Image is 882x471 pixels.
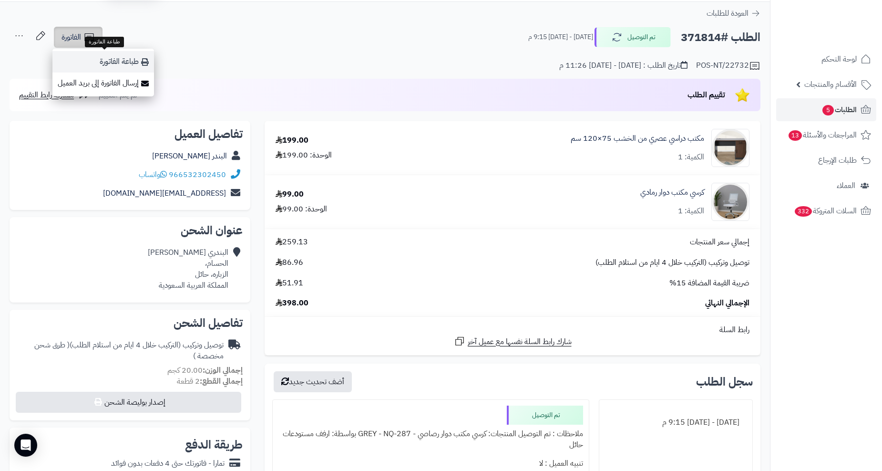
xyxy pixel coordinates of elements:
a: المراجعات والأسئلة13 [776,124,876,147]
span: المراجعات والأسئلة [788,128,857,142]
a: مشاركة رابط التقييم [19,89,90,101]
a: مكتب دراسي عصري من الخشب 75×120 سم [571,133,704,144]
span: 86.96 [276,257,303,268]
span: ( طرق شحن مخصصة ) [34,339,224,362]
a: شارك رابط السلة نفسها مع عميل آخر [454,335,572,347]
a: كرسي مكتب دوار رمادي [640,187,704,198]
span: 259.13 [276,237,308,248]
span: الأقسام والمنتجات [804,78,857,91]
div: الوحدة: 199.00 [276,150,332,161]
img: 1751106397-1-90x90.jpg [712,129,749,167]
h2: عنوان الشحن [17,225,243,236]
small: 20.00 كجم [167,365,243,376]
strong: إجمالي القطع: [200,376,243,387]
span: العملاء [837,179,855,192]
a: لوحة التحكم [776,48,876,71]
span: لوحة التحكم [821,52,857,66]
button: أضف تحديث جديد [274,371,352,392]
div: ملاحظات : تم التوصيل المنتجات: كرسي مكتب دوار رصاصي - GREY - NQ-287 بواسطة: ارفف مستودعات حائل [278,425,583,454]
a: 966532302450 [169,169,226,180]
span: طلبات الإرجاع [818,154,857,167]
a: العملاء [776,174,876,197]
span: الإجمالي النهائي [705,298,749,309]
span: السلات المتروكة [794,204,857,218]
div: 99.00 [276,189,304,200]
h2: الطلب #371814 [681,28,760,47]
a: طباعة الفاتورة [52,51,154,73]
div: توصيل وتركيب (التركيب خلال 4 ايام من استلام الطلب) [17,340,224,362]
a: العودة للطلبات [707,8,760,19]
div: تمارا - فاتورتك حتى 4 دفعات بدون فوائد [111,458,225,469]
span: 5 [822,105,834,116]
a: طلبات الإرجاع [776,149,876,172]
span: تقييم الطلب [687,89,725,101]
img: logo-2.png [817,13,873,33]
a: البندر [PERSON_NAME] [152,150,227,162]
span: 332 [794,206,812,217]
small: 2 قطعة [177,376,243,387]
span: 398.00 [276,298,308,309]
span: توصيل وتركيب (التركيب خلال 4 ايام من استلام الطلب) [595,257,749,268]
span: مشاركة رابط التقييم [19,89,74,101]
div: رابط السلة [268,324,757,335]
div: Open Intercom Messenger [14,434,37,457]
div: تم التوصيل [507,406,583,425]
a: الفاتورة [54,27,103,48]
span: 51.91 [276,278,303,289]
span: ضريبة القيمة المضافة 15% [669,278,749,289]
div: POS-NT/22732 [696,60,760,72]
span: الطلبات [821,103,857,116]
div: الوحدة: 99.00 [276,204,327,215]
small: [DATE] - [DATE] 9:15 م [528,32,593,42]
img: 1753946067-1-90x90.jpg [712,183,749,221]
span: الفاتورة [62,31,81,43]
strong: إجمالي الوزن: [203,365,243,376]
a: السلات المتروكة332 [776,199,876,222]
h2: تفاصيل العميل [17,128,243,140]
div: الكمية: 1 [678,206,704,217]
h3: سجل الطلب [696,376,753,387]
div: تاريخ الطلب : [DATE] - [DATE] 11:26 م [559,60,687,71]
a: [EMAIL_ADDRESS][DOMAIN_NAME] [103,188,226,199]
span: العودة للطلبات [707,8,749,19]
span: إجمالي سعر المنتجات [690,237,749,248]
div: 199.00 [276,135,308,146]
a: واتساب [139,169,167,180]
span: شارك رابط السلة نفسها مع عميل آخر [468,336,572,347]
div: [DATE] - [DATE] 9:15 م [605,413,747,432]
span: 13 [788,130,802,141]
div: الكمية: 1 [678,152,704,163]
h2: تفاصيل الشحن [17,317,243,329]
button: إصدار بوليصة الشحن [16,392,241,413]
button: تم التوصيل [595,27,671,47]
div: البندري [PERSON_NAME] الحسام، الزباره، حائل المملكة العربية السعودية [148,247,228,291]
a: إرسال الفاتورة إلى بريد العميل [52,73,154,94]
h2: طريقة الدفع [185,439,243,450]
a: الطلبات5 [776,98,876,121]
div: طباعة الفاتورة [85,37,124,47]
